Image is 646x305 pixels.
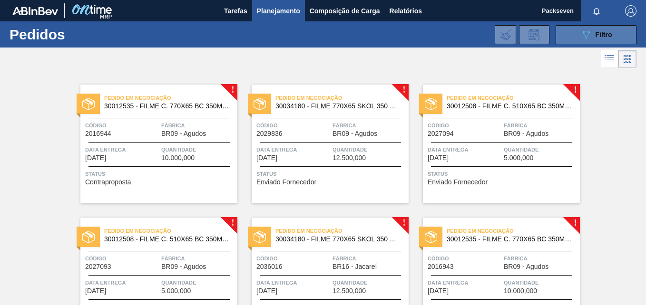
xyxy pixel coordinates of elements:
span: Código [85,121,159,130]
button: Notificações [581,4,612,18]
div: Importar Negociações dos Pedidos [495,25,516,44]
span: Pedido em Negociação [275,93,409,103]
span: 30034180 - FILME 770X65 SKOL 350 MP C12 [275,236,401,243]
span: Fábrica [333,254,406,263]
span: Quantidade [333,278,406,287]
span: 10.000,000 [504,287,537,295]
span: 2036016 [256,263,283,270]
img: status [254,231,266,243]
span: Tarefas [224,5,247,17]
span: Quantidade [333,145,406,154]
a: !statusPedido em Negociação30012535 - FILME C. 770X65 BC 350ML C12 429Código2016944FábricaBR09 - ... [66,85,237,203]
span: Planejamento [257,5,300,17]
span: Data entrega [256,278,330,287]
span: Status [256,169,406,179]
span: Pedido em Negociação [447,226,580,236]
div: Solicitação de Revisão de Pedidos [519,25,549,44]
span: Quantidade [161,278,235,287]
span: Filtro [596,31,612,38]
span: Fábrica [504,121,577,130]
span: 5.000,000 [504,154,533,162]
span: Pedido em Negociação [275,226,409,236]
span: Quantidade [504,145,577,154]
span: Composição de Carga [310,5,380,17]
span: 25/09/2025 [85,154,106,162]
div: Visão em Cards [618,50,636,68]
span: Código [428,121,501,130]
span: 23/10/2025 [256,287,277,295]
span: BR09 - Agudos [161,130,206,137]
span: Pedido em Negociação [104,226,237,236]
span: 12.500,000 [333,154,366,162]
img: status [82,98,95,110]
span: BR16 - Jacareí [333,263,377,270]
span: Data entrega [428,278,501,287]
img: status [425,98,437,110]
span: Código [85,254,159,263]
img: Logout [625,5,636,17]
span: 25/10/2025 [428,287,449,295]
span: 30012535 - FILME C. 770X65 BC 350ML C12 429 [104,103,230,110]
span: Código [256,121,330,130]
span: Data entrega [85,145,159,154]
span: Fábrica [504,254,577,263]
span: Pedido em Negociação [104,93,237,103]
span: Quantidade [504,278,577,287]
span: Contraproposta [85,179,131,186]
span: 12.500,000 [333,287,366,295]
span: 12/10/2025 [256,154,277,162]
span: Relatórios [390,5,422,17]
span: Código [428,254,501,263]
span: Quantidade [161,145,235,154]
span: BR09 - Agudos [504,130,548,137]
span: Código [256,254,330,263]
span: Fábrica [161,254,235,263]
span: 13/10/2025 [428,154,449,162]
img: status [82,231,95,243]
span: 13/10/2025 [85,287,106,295]
span: BR09 - Agudos [504,263,548,270]
span: 30012508 - FILME C. 510X65 BC 350ML MP C18 429 [447,103,572,110]
span: 2027094 [428,130,454,137]
img: status [425,231,437,243]
span: Fábrica [333,121,406,130]
span: 30012535 - FILME C. 770X65 BC 350ML C12 429 [447,236,572,243]
button: Filtro [556,25,636,44]
span: BR09 - Agudos [333,130,377,137]
div: Visão em Lista [601,50,618,68]
span: 30034180 - FILME 770X65 SKOL 350 MP C12 [275,103,401,110]
span: Pedido em Negociação [447,93,580,103]
span: 2016943 [428,263,454,270]
a: !statusPedido em Negociação30034180 - FILME 770X65 SKOL 350 MP C12Código2029836FábricaBR09 - Agud... [237,85,409,203]
span: 2016944 [85,130,111,137]
span: 30012508 - FILME C. 510X65 BC 350ML MP C18 429 [104,236,230,243]
h1: Pedidos [10,29,143,40]
span: 2027093 [85,263,111,270]
span: 2029836 [256,130,283,137]
img: status [254,98,266,110]
span: Data entrega [428,145,501,154]
span: 5.000,000 [161,287,191,295]
span: Status [85,169,235,179]
span: 10.000,000 [161,154,195,162]
span: Data entrega [256,145,330,154]
span: Status [428,169,577,179]
span: Data entrega [85,278,159,287]
img: TNhmsLtSVTkK8tSr43FrP2fwEKptu5GPRR3wAAAABJRU5ErkJggg== [12,7,58,15]
a: !statusPedido em Negociação30012508 - FILME C. 510X65 BC 350ML MP C18 429Código2027094FábricaBR09... [409,85,580,203]
span: Fábrica [161,121,235,130]
span: Enviado Fornecedor [256,179,316,186]
span: BR09 - Agudos [161,263,206,270]
span: Enviado Fornecedor [428,179,488,186]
